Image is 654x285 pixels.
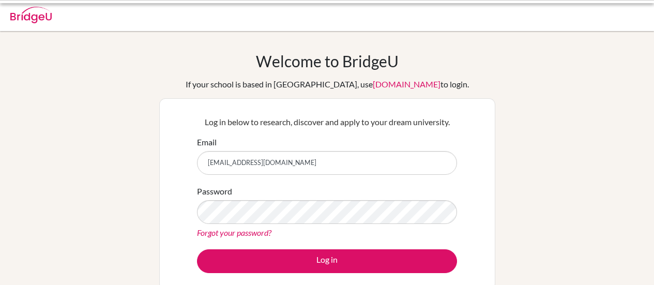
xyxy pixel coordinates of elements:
[197,136,217,148] label: Email
[197,116,457,128] p: Log in below to research, discover and apply to your dream university.
[373,79,440,89] a: [DOMAIN_NAME]
[197,228,271,237] a: Forgot your password?
[10,7,52,23] img: Bridge-U
[197,249,457,273] button: Log in
[186,78,469,91] div: If your school is based in [GEOGRAPHIC_DATA], use to login.
[197,185,232,198] label: Password
[256,52,399,70] h1: Welcome to BridgeU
